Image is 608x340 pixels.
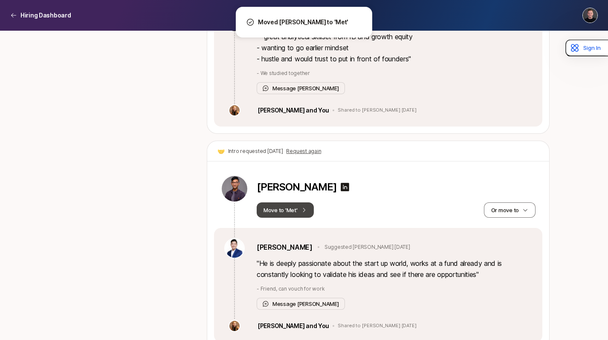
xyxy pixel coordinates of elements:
[257,202,314,218] button: Move to 'Met'
[338,323,417,329] p: Shared to [PERSON_NAME] [DATE]
[582,8,598,23] button: Christopher Harper
[257,298,345,310] button: Message [PERSON_NAME]
[228,147,283,155] p: Intro requested [DATE]
[257,181,336,193] p: [PERSON_NAME]
[258,17,348,27] p: Moved [PERSON_NAME] to 'Met'
[324,243,410,251] p: Suggested [PERSON_NAME] [DATE]
[217,146,225,156] span: 🤝
[286,147,321,155] button: Request again
[583,8,597,23] img: Christopher Harper
[229,105,240,115] img: c777a5ab_2847_4677_84ce_f0fc07219358.jpg
[257,242,313,253] a: [PERSON_NAME]
[257,31,532,64] p: " - great analytical skillset from IB and growth equity - wanting to go earlier mindset - hustle ...
[229,321,240,331] img: c777a5ab_2847_4677_84ce_f0fc07219358.jpg
[20,10,71,20] p: Hiring Dashboard
[222,176,247,202] img: b1b29c93_0a9f_4e66_896b_ad1fef0d8f17.jpg
[257,258,532,280] p: " He is deeply passionate about the start up world, works at a fund already and is constantly loo...
[484,202,536,218] button: Or move to
[257,285,532,293] p: - Friend, can vouch for work
[338,107,417,113] p: Shared to [PERSON_NAME] [DATE]
[257,82,345,94] button: Message [PERSON_NAME]
[225,239,244,258] img: 9899eba6_3efc_49c8_877c_67439425b1d4.jpg
[257,69,532,77] p: - We studied together
[258,321,329,331] p: [PERSON_NAME] and You
[258,105,329,115] p: [PERSON_NAME] and You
